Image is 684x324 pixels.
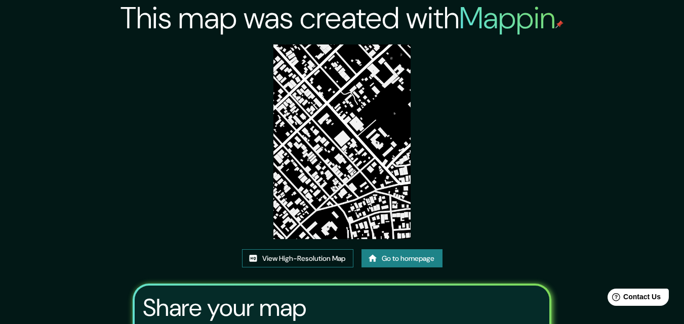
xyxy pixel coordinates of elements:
a: Go to homepage [361,249,442,268]
img: created-map [273,44,411,239]
iframe: Help widget launcher [594,285,673,313]
img: mappin-pin [555,20,564,28]
h3: Share your map [143,294,306,322]
a: View High-Resolution Map [242,249,353,268]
